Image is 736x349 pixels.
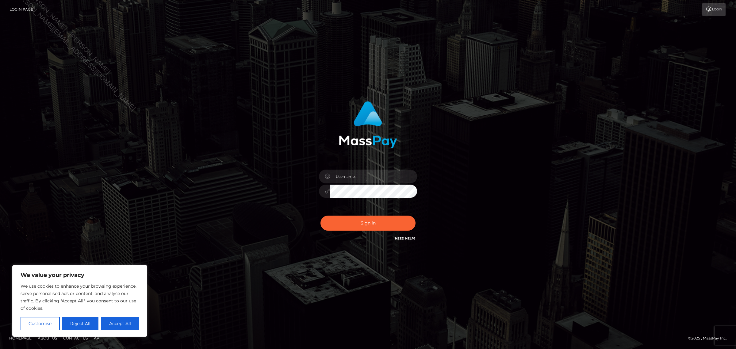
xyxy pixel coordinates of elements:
[62,317,99,330] button: Reject All
[61,333,90,343] a: Contact Us
[702,3,726,16] a: Login
[21,282,139,312] p: We use cookies to enhance your browsing experience, serve personalised ads or content, and analys...
[339,101,397,148] img: MassPay Login
[12,265,147,337] div: We value your privacy
[7,333,34,343] a: Homepage
[320,216,416,231] button: Sign in
[101,317,139,330] button: Accept All
[330,170,417,183] input: Username...
[35,333,59,343] a: About Us
[395,236,416,240] a: Need Help?
[10,3,33,16] a: Login Page
[91,333,103,343] a: API
[21,317,60,330] button: Customise
[688,335,731,342] div: © 2025 , MassPay Inc.
[21,271,139,279] p: We value your privacy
